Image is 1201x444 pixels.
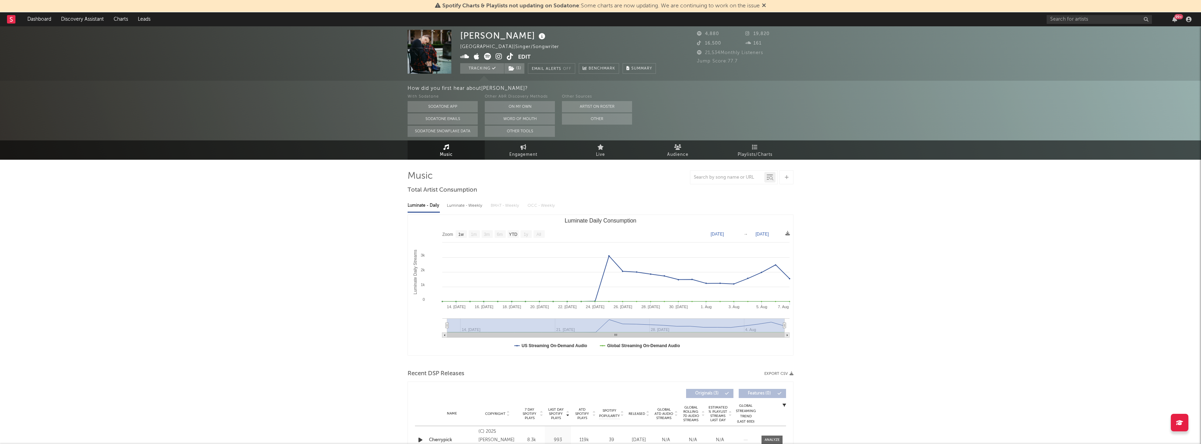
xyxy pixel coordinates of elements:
text: 1y [524,232,528,237]
span: Spotify Popularity [599,408,620,419]
div: Cherrypick [429,437,475,444]
span: Jump Score: 77.7 [697,59,738,64]
button: Edit [518,53,531,62]
a: Live [562,140,639,160]
span: Originals ( 3 ) [691,391,723,396]
input: Search for artists [1047,15,1152,24]
button: 99+ [1172,16,1177,22]
span: 7 Day Spotify Plays [520,407,539,420]
text: → [744,232,748,237]
text: 1. Aug [701,305,712,309]
input: Search by song name or URL [690,175,764,180]
button: Features(0) [739,389,786,398]
div: Other Sources [562,93,632,101]
div: 39 [599,437,624,444]
button: Word Of Mouth [485,113,555,125]
button: Other Tools [485,126,555,137]
span: Live [596,151,605,159]
text: Luminate Daily Streams [413,250,418,294]
button: Summary [623,63,656,74]
div: Luminate - Weekly [447,200,484,212]
text: 3. Aug [729,305,739,309]
text: 18. [DATE] [503,305,521,309]
div: 119k [573,437,596,444]
text: 26. [DATE] [613,305,632,309]
a: Music [408,140,485,160]
span: 4,880 [697,32,719,36]
span: Engagement [509,151,537,159]
text: 0 [423,297,425,301]
a: Leads [133,12,155,26]
span: ATD Spotify Plays [573,407,591,420]
span: Dismiss [762,3,766,9]
text: 14. [DATE] [447,305,465,309]
a: Discovery Assistant [56,12,109,26]
div: 99 + [1174,14,1183,19]
div: Global Streaming Trend (Last 60D) [735,403,756,424]
span: Global Rolling 7D Audio Streams [681,405,700,422]
span: Benchmark [589,65,615,73]
button: Export CSV [764,372,793,376]
text: 7. Aug [778,305,789,309]
div: Name [429,411,475,416]
span: Features ( 0 ) [743,391,776,396]
text: 1k [421,283,425,287]
span: Spotify Charts & Playlists not updating on Sodatone [442,3,579,9]
div: N/A [708,437,732,444]
div: How did you first hear about [PERSON_NAME] ? [408,84,1201,93]
text: 2k [421,268,425,272]
text: 22. [DATE] [558,305,577,309]
a: Audience [639,140,716,160]
span: Summary [631,67,652,71]
text: All [536,232,541,237]
span: Recent DSP Releases [408,370,464,378]
span: Estimated % Playlist Streams Last Day [708,405,727,422]
button: Artist on Roster [562,101,632,112]
svg: Luminate Daily Consumption [408,215,793,355]
div: 993 [546,437,569,444]
div: 8.3k [520,437,543,444]
text: 6m [497,232,503,237]
span: Released [629,412,645,416]
button: Originals(3) [686,389,733,398]
a: Playlists/Charts [716,140,793,160]
a: Dashboard [22,12,56,26]
text: [DATE] [756,232,769,237]
text: 1w [458,232,464,237]
text: 16. [DATE] [475,305,493,309]
span: : Some charts are now updating. We are continuing to work on the issue [442,3,760,9]
span: 16,500 [697,41,721,46]
span: Music [440,151,453,159]
button: Sodatone Emails [408,113,478,125]
span: Playlists/Charts [738,151,772,159]
text: 28. [DATE] [642,305,660,309]
button: (1) [504,63,524,74]
text: 1m [471,232,477,237]
text: 5. Aug [756,305,767,309]
text: 3k [421,253,425,257]
div: [DATE] [627,437,651,444]
span: 19,820 [745,32,770,36]
text: 3m [484,232,490,237]
div: N/A [681,437,705,444]
text: [DATE] [711,232,724,237]
text: Zoom [442,232,453,237]
em: Off [563,67,571,71]
button: Tracking [460,63,504,74]
div: Luminate - Daily [408,200,440,212]
a: Charts [109,12,133,26]
div: N/A [654,437,678,444]
span: Global ATD Audio Streams [654,407,673,420]
span: Copyright [485,412,505,416]
button: On My Own [485,101,555,112]
span: Audience [667,151,689,159]
div: Other A&R Discovery Methods [485,93,555,101]
span: 21,534 Monthly Listeners [697,51,763,55]
div: [GEOGRAPHIC_DATA] | Singer/Songwriter [460,43,567,51]
button: Sodatone Snowflake Data [408,126,478,137]
text: 20. [DATE] [530,305,549,309]
text: US Streaming On-Demand Audio [522,343,587,348]
text: Luminate Daily Consumption [565,218,637,224]
text: 30. [DATE] [669,305,688,309]
button: Other [562,113,632,125]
